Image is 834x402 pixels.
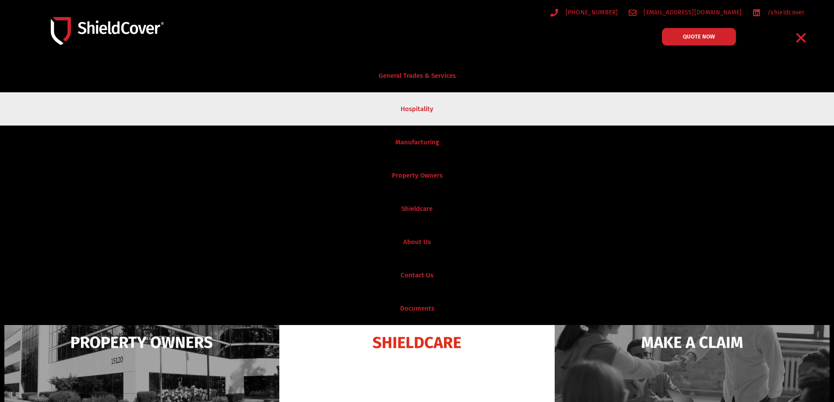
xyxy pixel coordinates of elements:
[563,7,618,18] span: [PHONE_NUMBER]
[765,7,805,18] span: /shieldcover
[753,7,805,18] a: /shieldcover
[683,34,715,39] span: QUOTE NOW
[662,28,736,45] a: QUOTE NOW
[791,28,812,48] div: Menu Toggle
[51,17,164,45] img: Shield-Cover-Underwriting-Australia-logo-full
[550,7,618,18] a: [PHONE_NUMBER]
[629,7,742,18] a: [EMAIL_ADDRESS][DOMAIN_NAME]
[641,7,742,18] span: [EMAIL_ADDRESS][DOMAIN_NAME]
